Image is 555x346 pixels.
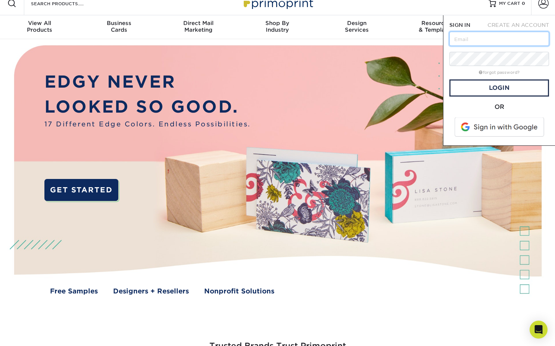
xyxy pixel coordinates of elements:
[317,20,396,26] span: Design
[2,323,63,343] iframe: Google Customer Reviews
[238,20,317,33] div: Industry
[159,15,238,39] a: Direct MailMarketing
[396,15,476,39] a: Resources& Templates
[449,22,470,28] span: SIGN IN
[449,103,549,111] div: OR
[159,20,238,26] span: Direct Mail
[449,32,549,46] input: Email
[79,20,158,26] span: Business
[238,20,317,26] span: Shop By
[113,286,189,296] a: Designers + Resellers
[499,0,520,7] span: MY CART
[479,70,520,75] a: forgot password?
[396,20,476,33] div: & Templates
[44,179,118,201] a: GET STARTED
[159,20,238,33] div: Marketing
[50,286,98,296] a: Free Samples
[317,15,396,39] a: DesignServices
[79,20,158,33] div: Cards
[396,20,476,26] span: Resources
[530,321,548,339] div: Open Intercom Messenger
[79,15,158,39] a: BusinessCards
[44,119,251,129] span: 17 Different Edge Colors. Endless Possibilities.
[44,69,251,94] p: EDGY NEVER
[317,20,396,33] div: Services
[522,1,525,6] span: 0
[238,15,317,39] a: Shop ByIndustry
[44,94,251,119] p: LOOKED SO GOOD.
[487,22,549,28] span: CREATE AN ACCOUNT
[449,79,549,97] a: Login
[204,286,274,296] a: Nonprofit Solutions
